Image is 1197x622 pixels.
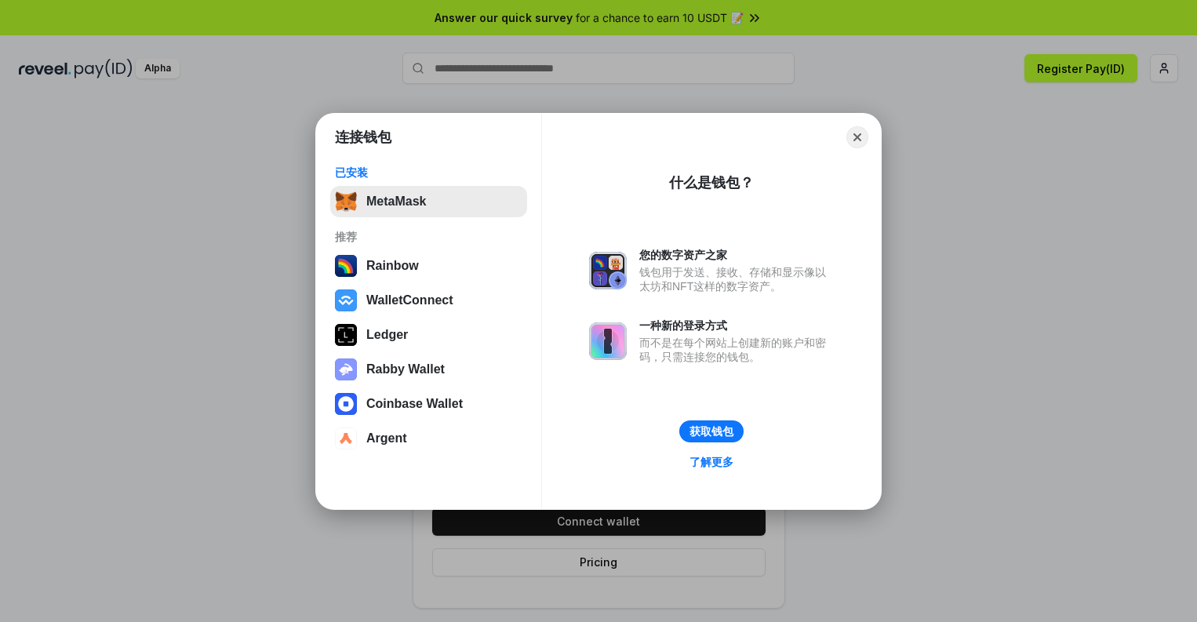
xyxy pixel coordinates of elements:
a: 了解更多 [680,452,743,472]
button: 获取钱包 [679,420,744,442]
button: Rabby Wallet [330,354,527,385]
div: Ledger [366,328,408,342]
div: 您的数字资产之家 [639,248,834,262]
div: Coinbase Wallet [366,397,463,411]
button: Coinbase Wallet [330,388,527,420]
div: MetaMask [366,195,426,209]
div: 而不是在每个网站上创建新的账户和密码，只需连接您的钱包。 [639,336,834,364]
button: Rainbow [330,250,527,282]
div: Rainbow [366,259,419,273]
button: Argent [330,423,527,454]
div: 已安装 [335,166,522,180]
button: MetaMask [330,186,527,217]
div: Argent [366,431,407,446]
div: Rabby Wallet [366,362,445,376]
img: svg+xml,%3Csvg%20width%3D%2228%22%20height%3D%2228%22%20viewBox%3D%220%200%2028%2028%22%20fill%3D... [335,427,357,449]
img: svg+xml,%3Csvg%20xmlns%3D%22http%3A%2F%2Fwww.w3.org%2F2000%2Fsvg%22%20width%3D%2228%22%20height%3... [335,324,357,346]
button: Close [846,126,868,148]
div: 钱包用于发送、接收、存储和显示像以太坊和NFT这样的数字资产。 [639,265,834,293]
div: 什么是钱包？ [669,173,754,192]
img: svg+xml,%3Csvg%20xmlns%3D%22http%3A%2F%2Fwww.w3.org%2F2000%2Fsvg%22%20fill%3D%22none%22%20viewBox... [335,358,357,380]
div: 获取钱包 [689,424,733,438]
img: svg+xml,%3Csvg%20width%3D%2228%22%20height%3D%2228%22%20viewBox%3D%220%200%2028%2028%22%20fill%3D... [335,393,357,415]
div: 了解更多 [689,455,733,469]
button: Ledger [330,319,527,351]
img: svg+xml,%3Csvg%20xmlns%3D%22http%3A%2F%2Fwww.w3.org%2F2000%2Fsvg%22%20fill%3D%22none%22%20viewBox... [589,252,627,289]
img: svg+xml,%3Csvg%20fill%3D%22none%22%20height%3D%2233%22%20viewBox%3D%220%200%2035%2033%22%20width%... [335,191,357,213]
h1: 连接钱包 [335,128,391,147]
button: WalletConnect [330,285,527,316]
div: WalletConnect [366,293,453,307]
img: svg+xml,%3Csvg%20width%3D%22120%22%20height%3D%22120%22%20viewBox%3D%220%200%20120%20120%22%20fil... [335,255,357,277]
div: 推荐 [335,230,522,244]
img: svg+xml,%3Csvg%20xmlns%3D%22http%3A%2F%2Fwww.w3.org%2F2000%2Fsvg%22%20fill%3D%22none%22%20viewBox... [589,322,627,360]
div: 一种新的登录方式 [639,318,834,333]
img: svg+xml,%3Csvg%20width%3D%2228%22%20height%3D%2228%22%20viewBox%3D%220%200%2028%2028%22%20fill%3D... [335,289,357,311]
